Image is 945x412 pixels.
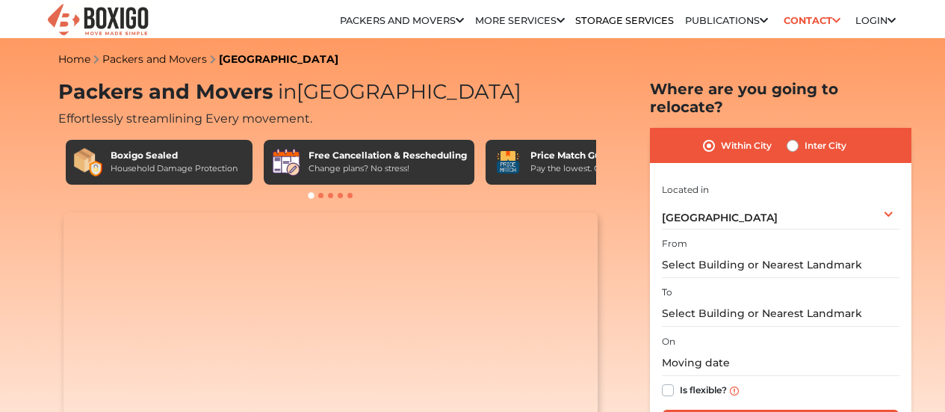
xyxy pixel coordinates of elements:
[680,381,727,397] label: Is flexible?
[530,149,644,162] div: Price Match Guarantee
[650,80,911,116] h2: Where are you going to relocate?
[662,286,672,299] label: To
[662,350,899,376] input: Moving date
[340,15,464,26] a: Packers and Movers
[111,149,238,162] div: Boxigo Sealed
[730,387,739,396] img: info
[721,137,772,155] label: Within City
[662,211,778,224] span: [GEOGRAPHIC_DATA]
[662,301,899,327] input: Select Building or Nearest Landmark
[662,183,709,197] label: Located in
[58,80,604,105] h1: Packers and Movers
[530,162,644,175] div: Pay the lowest. Guaranteed!
[219,52,338,66] a: [GEOGRAPHIC_DATA]
[662,252,899,278] input: Select Building or Nearest Landmark
[111,162,238,175] div: Household Damage Protection
[662,237,687,250] label: From
[273,79,521,104] span: [GEOGRAPHIC_DATA]
[102,52,207,66] a: Packers and Movers
[46,2,150,39] img: Boxigo
[778,9,845,32] a: Contact
[271,147,301,177] img: Free Cancellation & Rescheduling
[662,335,675,348] label: On
[309,149,467,162] div: Free Cancellation & Rescheduling
[278,79,297,104] span: in
[575,15,674,26] a: Storage Services
[805,137,846,155] label: Inter City
[685,15,768,26] a: Publications
[475,15,565,26] a: More services
[493,147,523,177] img: Price Match Guarantee
[58,111,312,126] span: Effortlessly streamlining Every movement.
[309,162,467,175] div: Change plans? No stress!
[73,147,103,177] img: Boxigo Sealed
[855,15,896,26] a: Login
[58,52,90,66] a: Home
